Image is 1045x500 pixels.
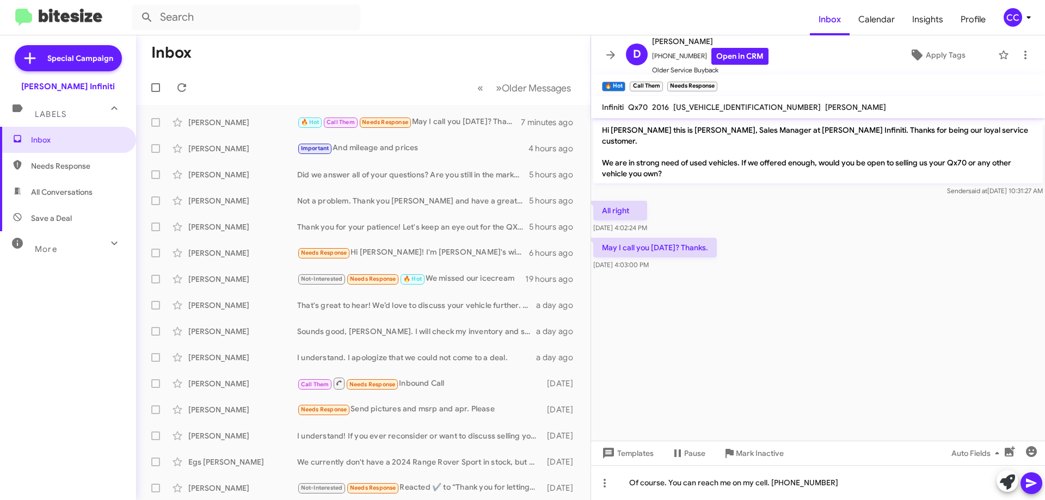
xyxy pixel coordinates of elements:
div: Inbound Call [297,376,542,390]
p: All right [593,201,647,220]
a: Insights [903,4,952,35]
span: Not-Interested [301,275,343,282]
span: said at [968,187,987,195]
div: I understand! If you ever reconsider or want to discuss selling your QX80, feel free to reach out... [297,430,542,441]
span: Needs Response [350,275,396,282]
div: [PERSON_NAME] [188,352,297,363]
span: Needs Response [349,381,396,388]
div: That's great to hear! We’d love to discuss your vehicle further. When would you be available to v... [297,300,536,311]
span: Inbox [31,134,124,145]
div: [PERSON_NAME] [188,326,297,337]
div: Sounds good, [PERSON_NAME]. I will check my inventory and see if there is anything like that. [297,326,536,337]
h1: Inbox [151,44,192,61]
button: Mark Inactive [714,443,792,463]
span: All Conversations [31,187,93,197]
span: Auto Fields [951,443,1004,463]
small: Needs Response [667,82,717,91]
div: Hi [PERSON_NAME]! I'm [PERSON_NAME]'s wife, [PERSON_NAME]. Please feel free to reach out to my hu... [297,246,529,259]
a: Open in CRM [711,48,769,65]
span: Needs Response [31,161,124,171]
div: And mileage and prices [297,142,528,155]
p: May I call you [DATE]? Thanks. [593,238,717,257]
span: [DATE] 4:03:00 PM [593,261,649,269]
a: Profile [952,4,994,35]
div: [DATE] [542,483,582,493]
span: Templates [600,443,654,463]
div: CC [1004,8,1022,27]
a: Special Campaign [15,45,122,71]
div: [PERSON_NAME] [188,143,297,154]
span: [US_VEHICLE_IDENTIFICATION_NUMBER] [673,102,821,112]
span: D [633,46,641,63]
div: 6 hours ago [529,248,582,258]
div: 4 hours ago [528,143,582,154]
div: Of course. You can reach me on my cell. [PHONE_NUMBER] [591,465,1045,500]
span: Apply Tags [926,45,966,65]
span: Not-Interested [301,484,343,491]
div: 5 hours ago [529,169,582,180]
button: Pause [662,443,714,463]
span: Needs Response [301,249,347,256]
input: Search [132,4,360,30]
div: [DATE] [542,456,582,467]
button: Previous [471,77,490,99]
nav: Page navigation example [471,77,577,99]
span: Call Them [327,119,355,126]
span: [PHONE_NUMBER] [652,48,769,65]
div: We missed our icecream [297,273,525,285]
div: [PERSON_NAME] [188,404,297,415]
span: Older Messages [502,82,571,94]
div: Did we answer all of your questions? Are you still in the market for a vehicle? [297,169,529,180]
div: [PERSON_NAME] [188,300,297,311]
div: Send pictures and msrp and apr. Please [297,403,542,416]
span: [PERSON_NAME] [652,35,769,48]
div: [PERSON_NAME] [188,117,297,128]
div: a day ago [536,352,582,363]
span: Special Campaign [47,53,113,64]
div: a day ago [536,300,582,311]
span: [PERSON_NAME] [825,102,886,112]
span: [DATE] 4:02:24 PM [593,224,647,232]
div: 5 hours ago [529,221,582,232]
span: 2016 [652,102,669,112]
p: Hi [PERSON_NAME] this is [PERSON_NAME], Sales Manager at [PERSON_NAME] Infiniti. Thanks for being... [593,120,1043,183]
div: 7 minutes ago [521,117,582,128]
span: Labels [35,109,66,119]
span: » [496,81,502,95]
div: [PERSON_NAME] [188,169,297,180]
span: Needs Response [301,406,347,413]
span: More [35,244,57,254]
div: [PERSON_NAME] [188,248,297,258]
span: Qx70 [628,102,648,112]
div: [PERSON_NAME] [188,221,297,232]
div: May I call you [DATE]? Thanks. [297,116,521,128]
span: Important [301,145,329,152]
div: Not a problem. Thank you [PERSON_NAME] and have a great day! [297,195,529,206]
div: [PERSON_NAME] [188,430,297,441]
span: Call Them [301,381,329,388]
div: [PERSON_NAME] [188,378,297,389]
div: I understand. I apologize that we could not come to a deal. [297,352,536,363]
button: CC [994,8,1033,27]
span: 🔥 Hot [403,275,422,282]
div: 5 hours ago [529,195,582,206]
div: Thank you for your patience! Let's keep an eye out for the QX-80 AWD Lux or Sensory trim. Talk to... [297,221,529,232]
div: [PERSON_NAME] [188,483,297,493]
span: Infiniti [602,102,624,112]
small: 🔥 Hot [602,82,625,91]
span: Older Service Buyback [652,65,769,76]
a: Calendar [850,4,903,35]
div: 19 hours ago [525,274,582,285]
div: a day ago [536,326,582,337]
div: [DATE] [542,378,582,389]
div: Reacted ✔️ to “Thank you for letting us know! If you have any other vehicles in the future, feel ... [297,482,542,494]
div: [PERSON_NAME] [188,195,297,206]
div: We currently don't have a 2024 Range Rover Sport in stock, but I can help you find one. Would you... [297,456,542,467]
a: Inbox [810,4,850,35]
div: [DATE] [542,404,582,415]
button: Auto Fields [943,443,1012,463]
